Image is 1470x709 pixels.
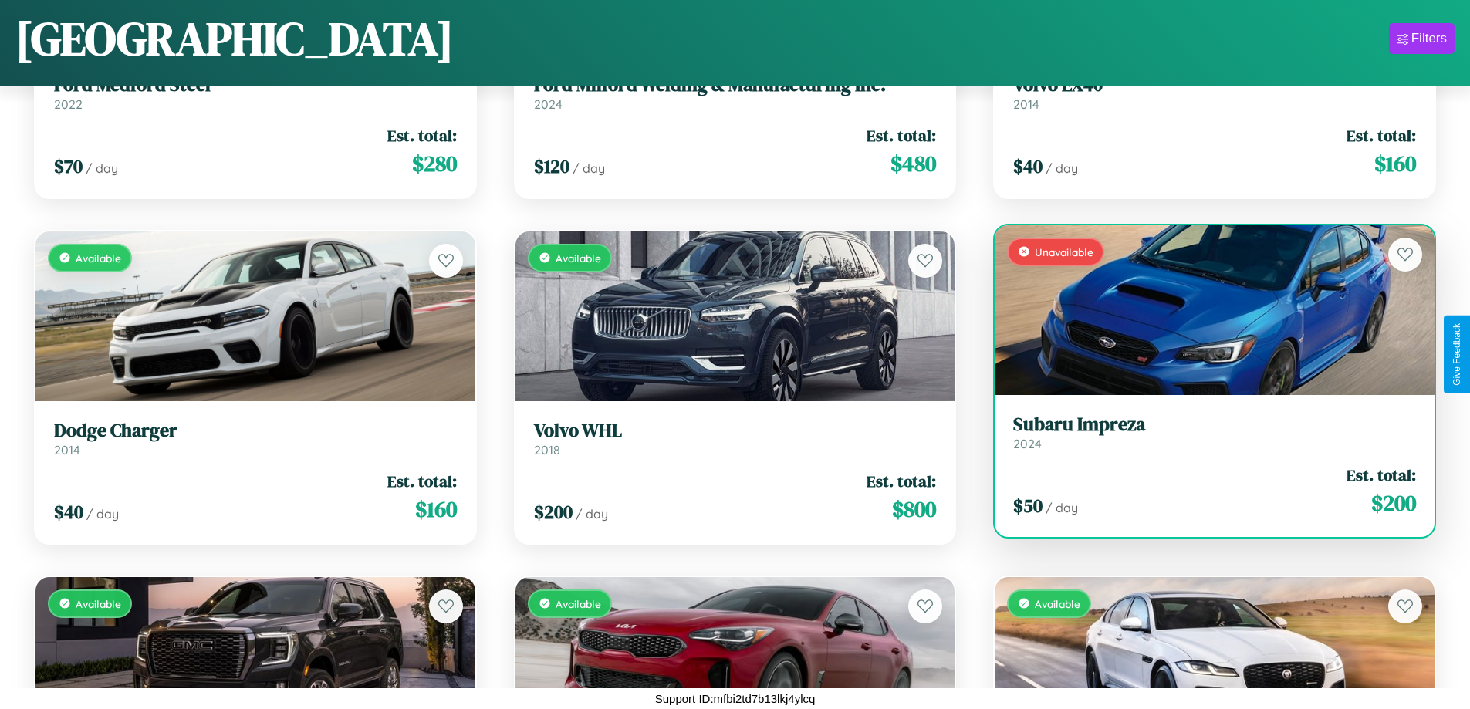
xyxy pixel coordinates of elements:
p: Support ID: mfbi2td7b13lkj4ylcq [655,688,816,709]
span: $ 200 [1371,488,1416,518]
span: Available [76,252,121,265]
a: Ford Milford Welding & Manufacturing Inc.2024 [534,74,937,112]
a: Volvo EX402014 [1013,74,1416,112]
span: / day [1046,160,1078,176]
span: $ 280 [412,148,457,179]
span: $ 800 [892,494,936,525]
span: Est. total: [867,124,936,147]
span: 2018 [534,442,560,457]
h1: [GEOGRAPHIC_DATA] [15,7,454,70]
span: 2022 [54,96,83,112]
a: Volvo WHL2018 [534,420,937,457]
a: Dodge Charger2014 [54,420,457,457]
span: Available [1035,597,1080,610]
span: $ 160 [1374,148,1416,179]
h3: Subaru Impreza [1013,414,1416,436]
span: Est. total: [1347,464,1416,486]
h3: Volvo EX40 [1013,74,1416,96]
span: 2024 [1013,436,1042,451]
span: 2014 [1013,96,1039,112]
span: Available [556,252,601,265]
span: 2024 [534,96,563,112]
span: $ 120 [534,154,569,179]
span: $ 40 [1013,154,1043,179]
div: Give Feedback [1451,323,1462,386]
h3: Dodge Charger [54,420,457,442]
span: $ 40 [54,499,83,525]
span: $ 50 [1013,493,1043,518]
h3: Ford Medford Steel [54,74,457,96]
h3: Volvo WHL [534,420,937,442]
span: $ 480 [890,148,936,179]
span: $ 200 [534,499,573,525]
span: Unavailable [1035,245,1093,258]
span: Available [76,597,121,610]
span: Available [556,597,601,610]
span: $ 70 [54,154,83,179]
span: / day [573,160,605,176]
div: Filters [1411,31,1447,46]
span: $ 160 [415,494,457,525]
span: 2014 [54,442,80,457]
h3: Ford Milford Welding & Manufacturing Inc. [534,74,937,96]
a: Subaru Impreza2024 [1013,414,1416,451]
span: / day [576,506,608,522]
span: Est. total: [1347,124,1416,147]
span: / day [86,160,118,176]
a: Ford Medford Steel2022 [54,74,457,112]
span: / day [1046,500,1078,515]
span: / day [86,506,119,522]
button: Filters [1389,23,1455,54]
span: Est. total: [387,470,457,492]
span: Est. total: [867,470,936,492]
span: Est. total: [387,124,457,147]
